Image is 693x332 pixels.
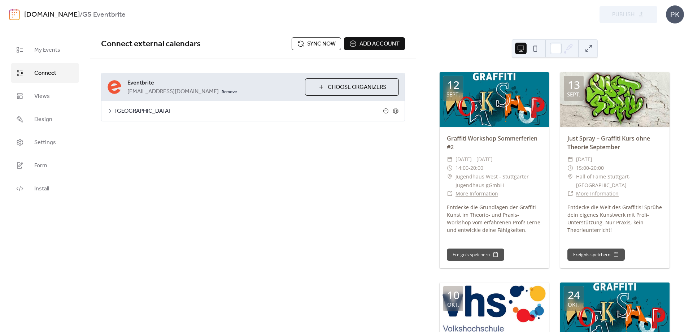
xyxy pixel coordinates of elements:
[447,134,537,151] a: Graffiti Workshop Sommerferien #2
[567,189,573,198] div: ​
[328,83,386,92] span: Choose Organizers
[447,79,459,90] div: 12
[34,69,56,78] span: Connect
[101,36,201,52] span: Connect external calendars
[107,80,122,94] img: eventbrite
[567,92,580,97] div: Sept.
[11,179,79,198] a: Install
[456,172,542,190] span: Jugendhaus West - Stuttgarter Jugendhaus gGmbH
[292,37,341,50] button: Sync now
[80,8,82,22] b: /
[447,249,504,261] button: Ereignis speichern
[560,203,670,234] div: Entdecke die Welt des Graffitis! Sprühe dein eigenes Kunstwerk mit Profi-Unterstützung. Nur Praxi...
[567,164,573,172] div: ​
[447,172,453,181] div: ​
[34,185,49,193] span: Install
[456,164,468,172] span: 14:00
[447,164,453,172] div: ​
[456,190,498,197] a: More Information
[34,161,47,170] span: Form
[567,249,625,261] button: Ereignis speichern
[447,290,459,301] div: 10
[456,155,493,164] span: [DATE] - [DATE]
[440,203,549,234] div: Entdecke die Grundlagen der Graffiti-Kunst im Theorie- und Praxis-Workshop vom erfahrenen Profi! ...
[24,8,80,22] a: [DOMAIN_NAME]
[589,164,591,172] span: -
[447,155,453,164] div: ​
[591,164,604,172] span: 20:00
[567,172,573,181] div: ​
[11,156,79,175] a: Form
[567,134,650,151] a: Just Spray – Graffiti Kurs ohne Theorie September
[222,89,237,95] span: Remove
[34,92,50,101] span: Views
[568,302,580,307] div: Okt.
[576,190,619,197] a: More Information
[576,155,592,164] span: [DATE]
[576,164,589,172] span: 15:00
[82,8,126,22] b: GS Eventbrite
[470,164,483,172] span: 20:00
[34,138,56,147] span: Settings
[576,172,662,190] span: Hall of Fame Stuttgart-[GEOGRAPHIC_DATA]
[567,155,573,164] div: ​
[11,133,79,152] a: Settings
[468,164,470,172] span: -
[11,86,79,106] a: Views
[9,9,20,20] img: logo
[34,46,60,55] span: My Events
[446,92,460,97] div: Sept.
[568,290,580,301] div: 24
[305,78,399,96] button: Choose Organizers
[11,40,79,60] a: My Events
[127,87,219,96] span: [EMAIL_ADDRESS][DOMAIN_NAME]
[447,189,453,198] div: ​
[568,79,580,90] div: 13
[307,40,336,48] span: Sync now
[115,107,383,116] span: [GEOGRAPHIC_DATA]
[11,63,79,83] a: Connect
[666,5,684,23] div: PK
[127,79,299,87] span: Eventbrite
[34,115,52,124] span: Design
[359,40,400,48] span: Add account
[447,302,459,307] div: Okt.
[11,109,79,129] a: Design
[344,37,405,50] button: Add account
